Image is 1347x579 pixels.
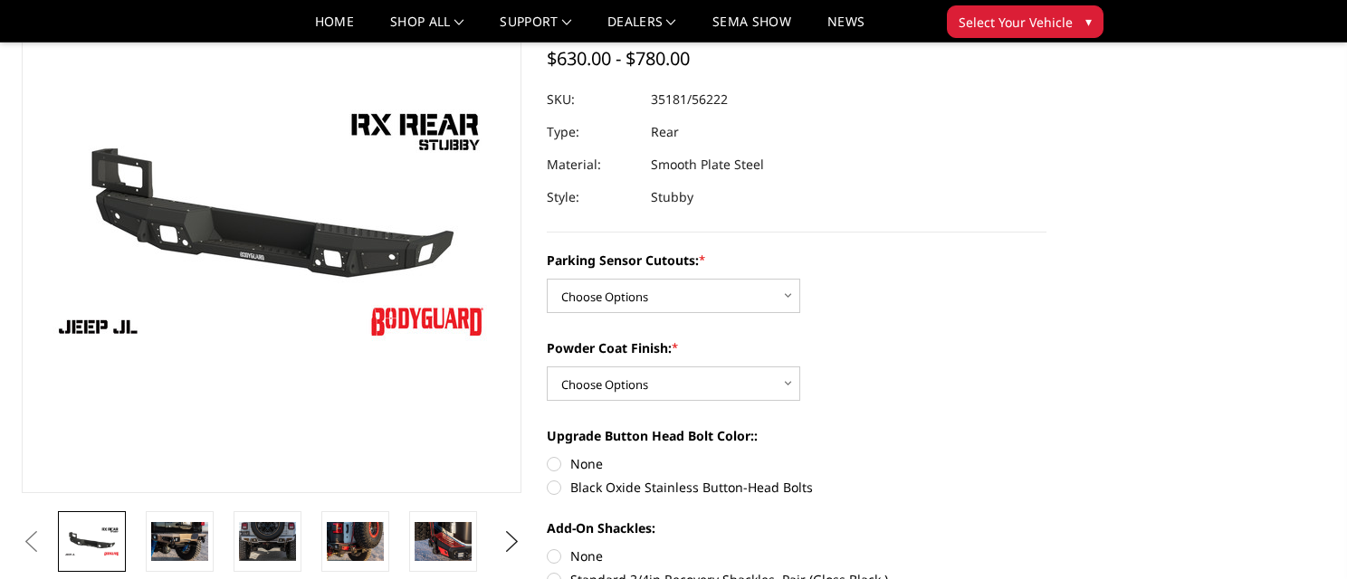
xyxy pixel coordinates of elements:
[547,478,1046,497] label: Black Oxide Stainless Button-Head Bolts
[547,46,690,71] span: $630.00 - $780.00
[547,426,1046,445] label: Upgrade Button Head Bolt Color::
[547,181,637,214] dt: Style:
[607,15,676,42] a: Dealers
[63,526,120,557] img: Jeep JL Stubby Rear Bumper
[547,83,637,116] dt: SKU:
[712,15,791,42] a: SEMA Show
[547,518,1046,537] label: Add-On Shackles:
[651,116,679,148] dd: Rear
[17,528,44,555] button: Previous
[547,148,637,181] dt: Material:
[499,528,526,555] button: Next
[415,522,472,560] img: Jeep JL Stubby Rear Bumper
[547,251,1046,270] label: Parking Sensor Cutouts:
[390,15,463,42] a: shop all
[239,522,296,561] img: Jeep JL Stubby Rear Bumper
[651,83,728,116] dd: 35181/56222
[547,454,1046,473] label: None
[327,522,384,560] img: Jeep JL Stubby Rear Bumper
[547,116,637,148] dt: Type:
[547,338,1046,357] label: Powder Coat Finish:
[959,13,1073,32] span: Select Your Vehicle
[1085,12,1092,31] span: ▾
[947,5,1103,38] button: Select Your Vehicle
[827,15,865,42] a: News
[651,148,764,181] dd: Smooth Plate Steel
[547,546,1046,565] label: None
[151,522,208,560] img: Jeep JL Stubby Rear Bumper
[651,181,693,214] dd: Stubby
[315,15,354,42] a: Home
[500,15,571,42] a: Support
